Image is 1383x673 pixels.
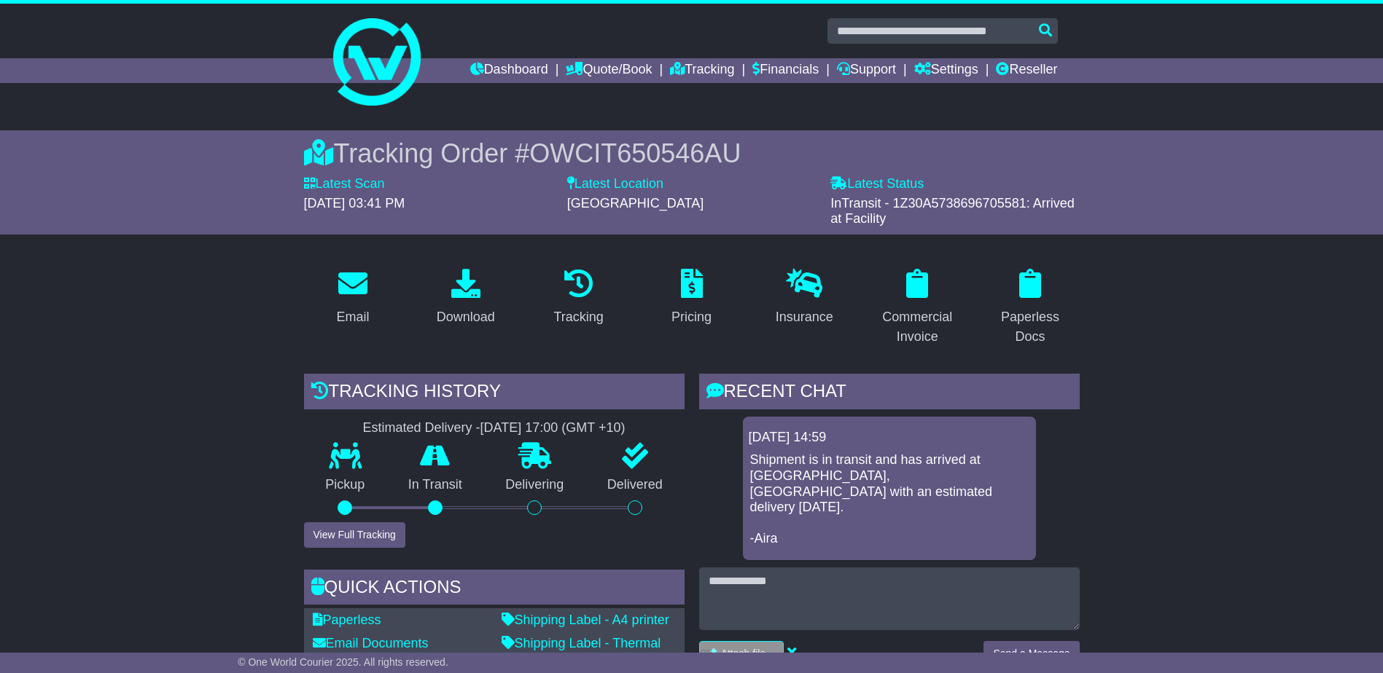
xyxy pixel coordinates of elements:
[752,58,819,83] a: Financials
[313,613,381,627] a: Paperless
[749,430,1030,446] div: [DATE] 14:59
[670,58,734,83] a: Tracking
[671,307,712,327] div: Pricing
[914,58,978,83] a: Settings
[699,374,1080,413] div: RECENT CHAT
[327,264,378,332] a: Email
[304,374,685,413] div: Tracking history
[750,452,1029,547] p: Shipment is in transit and has arrived at [GEOGRAPHIC_DATA], [GEOGRAPHIC_DATA] with an estimated ...
[304,477,387,493] p: Pickup
[837,58,896,83] a: Support
[585,477,685,493] p: Delivered
[304,196,405,210] span: [DATE] 03:41 PM
[304,522,405,548] button: View Full Tracking
[567,196,704,210] span: [GEOGRAPHIC_DATA]
[566,58,652,83] a: Quote/Book
[386,477,484,493] p: In Transit
[502,636,661,666] a: Shipping Label - Thermal printer
[470,58,548,83] a: Dashboard
[830,176,924,192] label: Latest Status
[484,477,586,493] p: Delivering
[238,656,448,668] span: © One World Courier 2025. All rights reserved.
[991,307,1070,347] div: Paperless Docs
[553,307,603,327] div: Tracking
[830,196,1075,227] span: InTransit - 1Z30A5738696705581: Arrived at Facility
[336,307,369,327] div: Email
[304,570,685,609] div: Quick Actions
[766,264,843,332] a: Insurance
[304,138,1080,169] div: Tracking Order #
[567,176,663,192] label: Latest Location
[313,636,429,650] a: Email Documents
[304,176,385,192] label: Latest Scan
[878,307,957,347] div: Commercial Invoice
[544,264,612,332] a: Tracking
[304,420,685,436] div: Estimated Delivery -
[662,264,721,332] a: Pricing
[480,420,626,436] div: [DATE] 17:00 (GMT +10)
[529,138,741,168] span: OWCIT650546AU
[427,264,504,332] a: Download
[437,307,495,327] div: Download
[996,58,1057,83] a: Reseller
[776,307,833,327] div: Insurance
[868,264,967,352] a: Commercial Invoice
[981,264,1080,352] a: Paperless Docs
[983,641,1079,666] button: Send a Message
[502,613,669,627] a: Shipping Label - A4 printer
